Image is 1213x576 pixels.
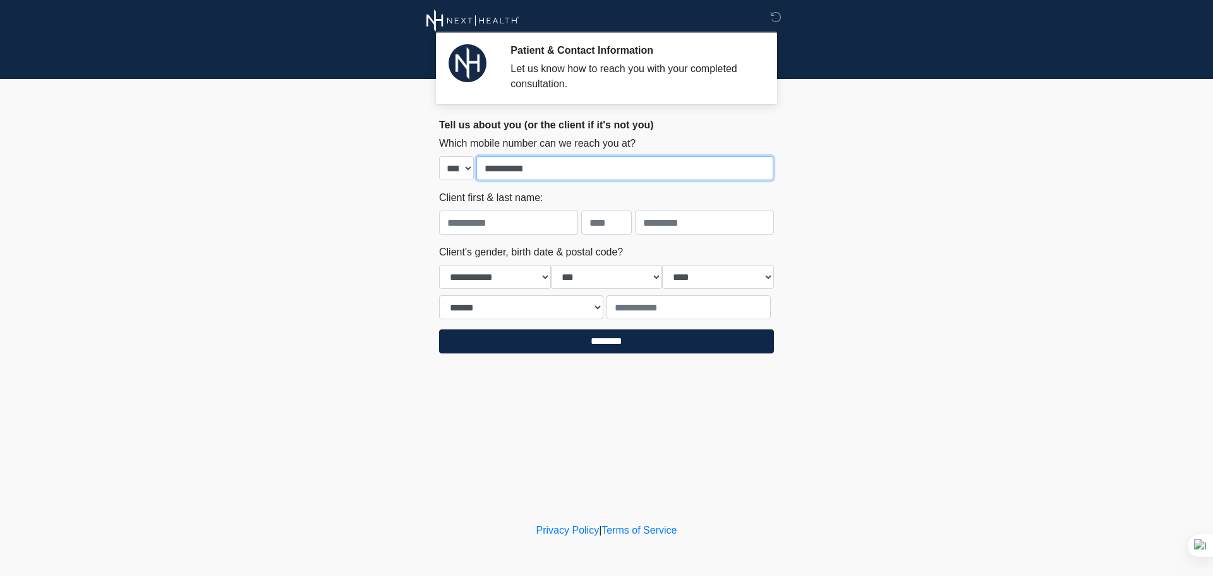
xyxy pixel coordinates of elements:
[601,525,677,536] a: Terms of Service
[426,9,519,32] img: Next Health Wellness Logo
[510,44,755,56] h2: Patient & Contact Information
[439,190,543,205] label: Client first & last name:
[449,44,486,82] img: Agent Avatar
[439,245,623,260] label: Client's gender, birth date & postal code?
[510,61,755,92] div: Let us know how to reach you with your completed consultation.
[439,136,636,151] label: Which mobile number can we reach you at?
[599,525,601,536] a: |
[439,119,774,131] h2: Tell us about you (or the client if it's not you)
[536,525,600,536] a: Privacy Policy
